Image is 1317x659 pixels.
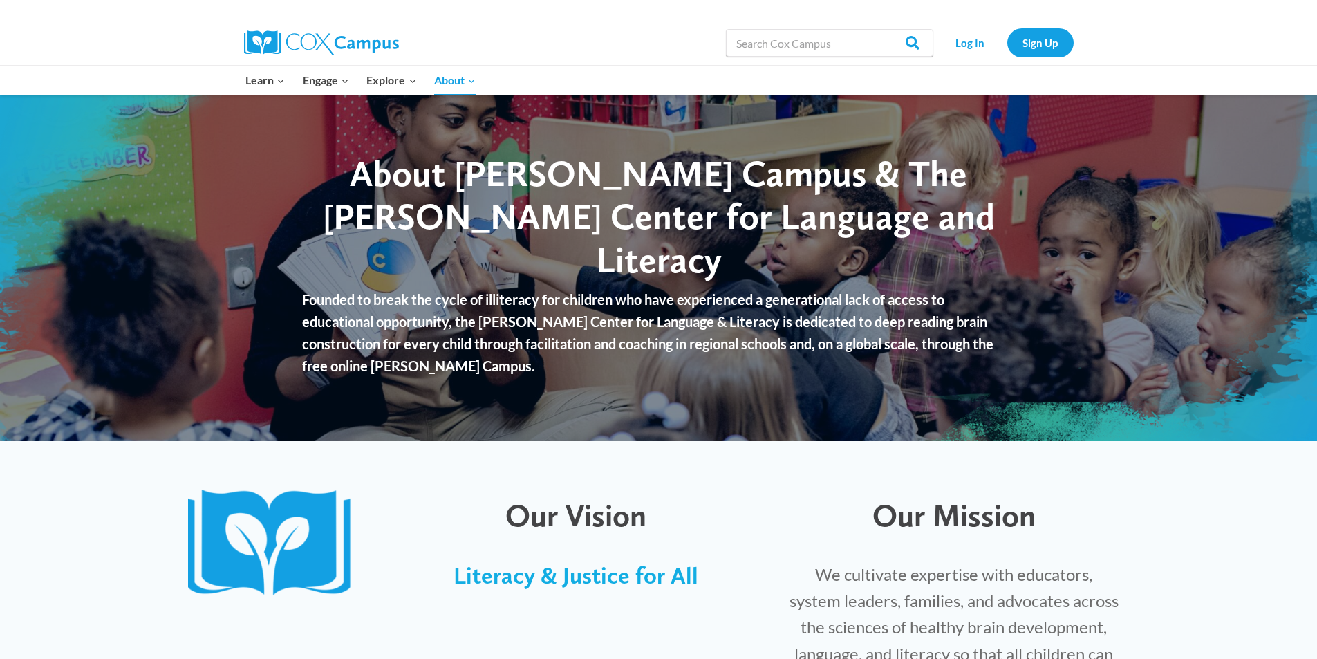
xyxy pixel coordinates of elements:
nav: Primary Navigation [237,66,485,95]
input: Search Cox Campus [726,29,933,57]
span: Explore [366,71,416,89]
span: Learn [245,71,285,89]
span: Our Vision [505,496,646,534]
p: Founded to break the cycle of illiteracy for children who have experienced a generational lack of... [302,288,1015,377]
img: CoxCampus-Logo_Book only [188,490,364,600]
span: Our Mission [872,496,1036,534]
span: About [PERSON_NAME] Campus & The [PERSON_NAME] Center for Language and Literacy [323,151,995,281]
span: About [434,71,476,89]
nav: Secondary Navigation [940,28,1074,57]
span: Literacy & Justice for All [454,561,698,589]
a: Sign Up [1007,28,1074,57]
img: Cox Campus [244,30,399,55]
a: Log In [940,28,1000,57]
span: Engage [303,71,349,89]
